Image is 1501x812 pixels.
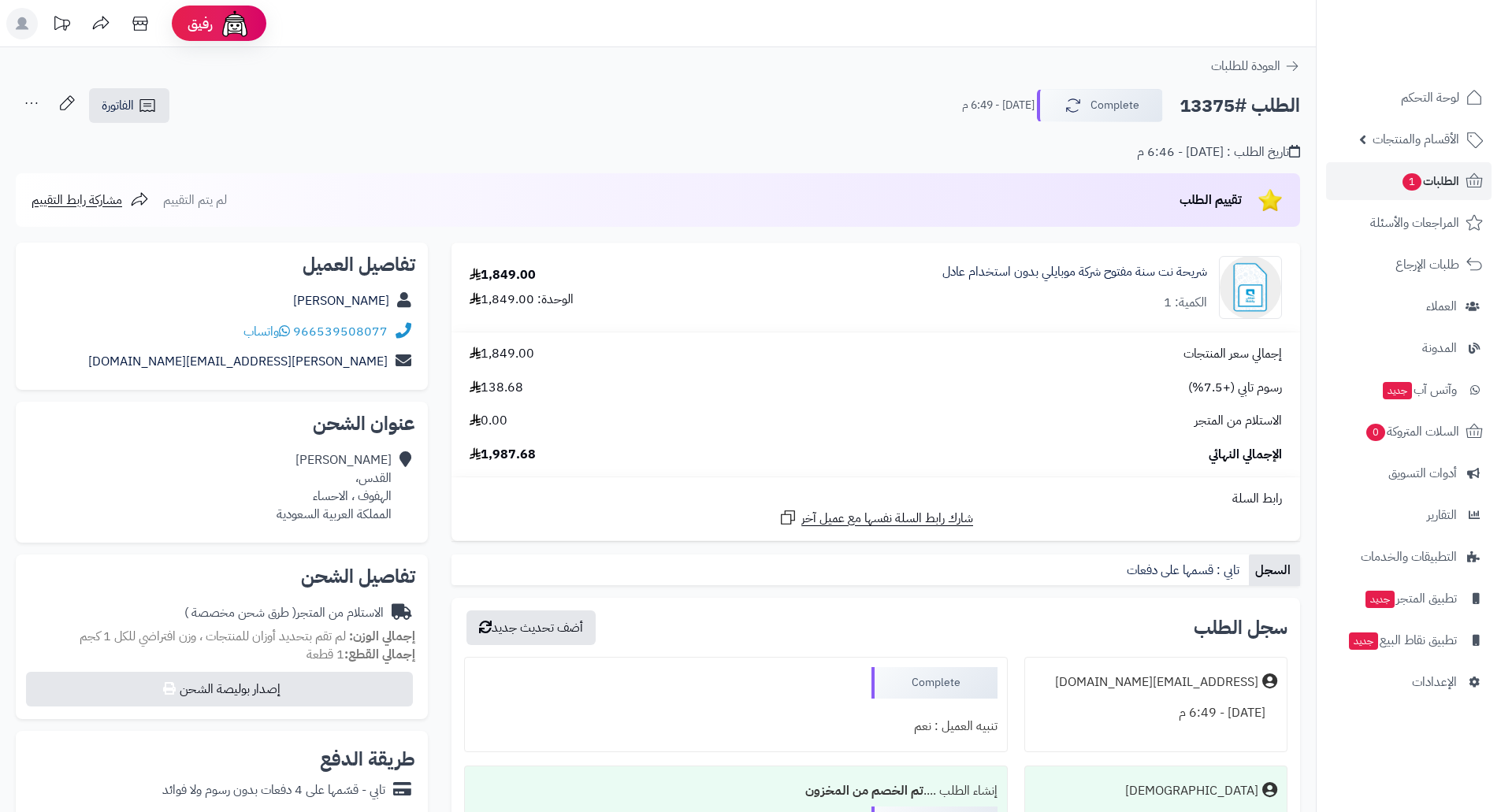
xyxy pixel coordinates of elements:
[458,490,1294,508] div: رابط السلة
[1326,663,1492,701] a: الإعدادات
[1388,462,1457,484] span: أدوات التسويق
[1326,538,1492,576] a: التطبيقات والخدمات
[219,8,251,39] img: ai-face.png
[1403,173,1421,191] span: 1
[1370,212,1459,234] span: المراجعات والأسئلة
[1426,295,1457,317] span: العملاء
[1326,79,1492,117] a: لوحة التحكم
[243,322,290,341] a: واتساب
[962,98,1035,113] small: [DATE] - 6:49 م
[1326,413,1492,450] a: السلات المتروكة0
[28,414,415,433] h2: عنوان الشحن
[32,191,149,209] a: مشاركة رابط التقييم
[28,255,415,274] h2: تفاصيل العميل
[1326,580,1492,617] a: تطبيق المتجرجديد
[470,412,507,430] span: 0.00
[1055,673,1258,691] div: [EMAIL_ADDRESS][DOMAIN_NAME]
[1326,329,1492,367] a: المدونة
[320,750,415,769] h2: طريقة الدفع
[470,291,574,309] div: الوحدة: 1,849.00
[1180,191,1242,209] span: تقييم الطلب
[28,567,415,586] h2: تفاصيل الشحن
[801,510,973,528] span: شارك رابط السلة نفسها مع عميل آخر
[1373,128,1459,150] span: الأقسام والمنتجات
[293,291,389,310] a: [PERSON_NAME]
[1209,446,1282,464] span: الإجمالي النهائي
[1326,162,1492,200] a: الطلبات1
[1326,496,1492,534] a: التقارير
[470,379,523,397] span: 138.68
[1365,421,1459,443] span: السلات المتروكة
[1412,671,1457,693] span: الإعدادات
[1364,588,1457,610] span: تطبيق المتجر
[188,14,213,33] span: رفيق
[26,672,413,706] button: إصدار بوليصة الشحن
[466,610,596,645] button: أضف تحديث جديد
[1326,287,1492,325] a: العملاء
[277,451,392,523] div: [PERSON_NAME] القدس، الهفوف ، الاحساء المملكة العربية السعودية
[470,345,534,363] span: 1,849.00
[1395,254,1459,276] span: طلبات الإرجاع
[1183,345,1282,363] span: إجمالي سعر المنتجات
[293,322,388,341] a: 966539508077
[162,781,385,799] div: تابي - قسّمها على 4 دفعات بدون رسوم ولا فوائد
[1326,204,1492,242] a: المراجعات والأسئلة
[1035,698,1277,729] div: [DATE] - 6:49 م
[1326,454,1492,492] a: أدوات التسويق
[1125,782,1258,800] div: [DEMOGRAPHIC_DATA]
[1249,554,1300,586] a: السجل
[942,263,1207,281] a: شريحة نت سنة مفتوح شركة موبايلي بدون استخدام عادل
[32,191,122,209] span: مشاركة رابط التقييم
[1383,382,1412,399] span: جديد
[474,776,997,806] div: إنشاء الطلب ....
[1422,337,1457,359] span: المدونة
[1211,57,1300,76] a: العودة للطلبات
[184,603,296,622] span: ( طرق شحن مخصصة )
[1194,412,1282,430] span: الاستلام من المتجر
[1194,618,1287,637] h3: سجل الطلب
[1120,554,1249,586] a: تابي : قسمها على دفعات
[1361,546,1457,568] span: التطبيقات والخدمات
[1427,504,1457,526] span: التقارير
[42,8,81,43] a: تحديثات المنصة
[1347,629,1457,651] span: تطبيق نقاط البيع
[1326,246,1492,284] a: طلبات الإرجاع
[80,627,346,646] span: لم تقم بتحديد أوزان للمنتجات ، وزن افتراضي للكل 1 كجم
[1180,90,1300,122] h2: الطلب #13375
[184,604,384,622] div: الاستلام من المتجر
[1164,294,1207,312] div: الكمية: 1
[1381,379,1457,401] span: وآتس آب
[1137,143,1300,161] div: تاريخ الطلب : [DATE] - 6:46 م
[1211,57,1280,76] span: العودة للطلبات
[89,88,169,123] a: الفاتورة
[871,667,998,699] div: Complete
[102,96,134,115] span: الفاتورة
[1365,591,1395,608] span: جديد
[307,645,415,664] small: 1 قطعة
[1220,256,1281,319] img: 1724162032-Generic-SIM-450x450-90x90.png
[470,446,536,464] span: 1,987.68
[1326,621,1492,659] a: تطبيق نقاط البيعجديد
[1401,87,1459,109] span: لوحة التحكم
[1037,89,1163,122] button: Complete
[1349,632,1378,650] span: جديد
[470,266,536,284] div: 1,849.00
[163,191,227,209] span: لم يتم التقييم
[88,352,388,371] a: [PERSON_NAME][EMAIL_ADDRESS][DOMAIN_NAME]
[1401,170,1459,192] span: الطلبات
[778,508,973,528] a: شارك رابط السلة نفسها مع عميل آخر
[474,711,997,742] div: تنبيه العميل : نعم
[344,645,415,664] strong: إجمالي القطع:
[1366,424,1385,441] span: 0
[1326,371,1492,409] a: وآتس آبجديد
[349,627,415,646] strong: إجمالي الوزن:
[805,781,923,800] b: تم الخصم من المخزون
[1188,379,1282,397] span: رسوم تابي (+7.5%)
[1394,43,1486,76] img: logo-2.png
